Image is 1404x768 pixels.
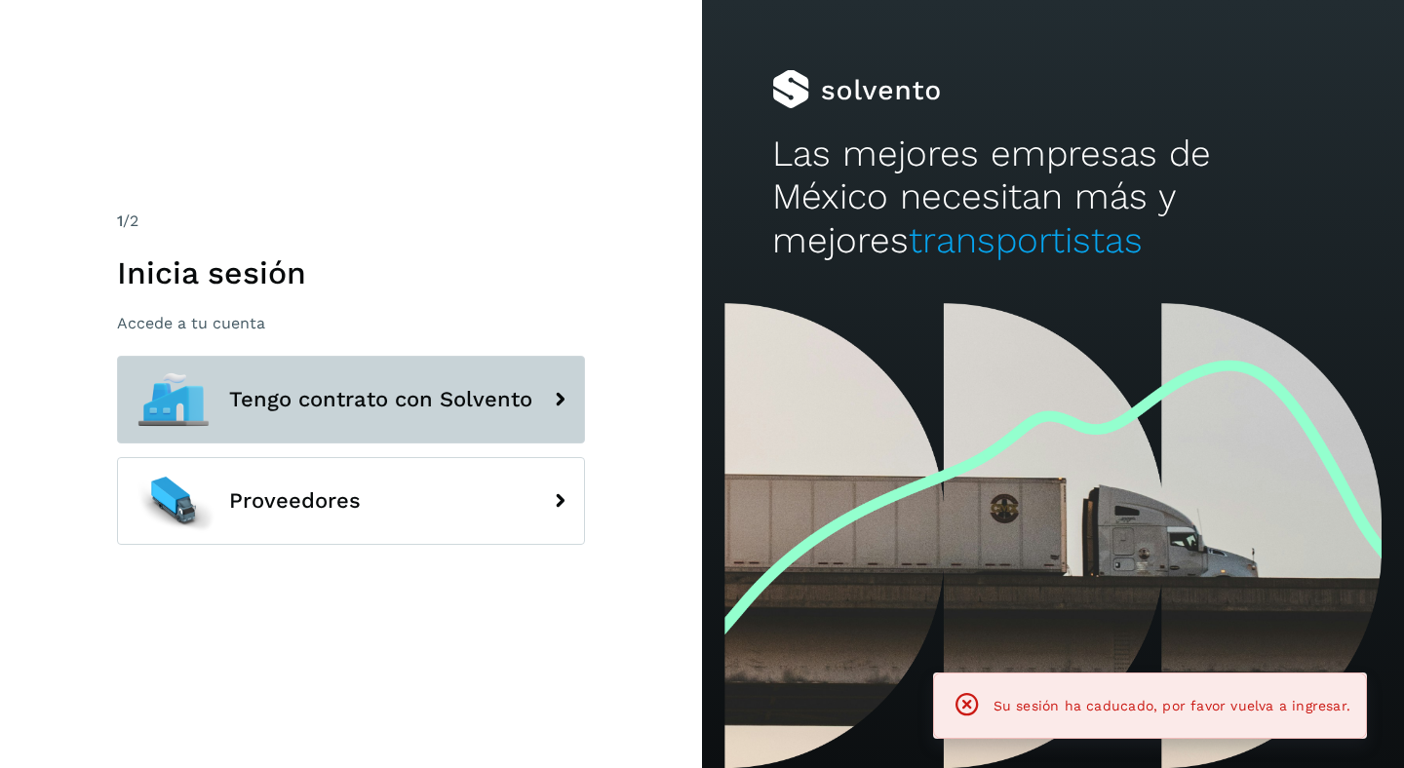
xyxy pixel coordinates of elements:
[117,356,585,443] button: Tengo contrato con Solvento
[117,254,585,291] h1: Inicia sesión
[117,457,585,545] button: Proveedores
[909,219,1143,261] span: transportistas
[994,698,1350,713] span: Su sesión ha caducado, por favor vuelva a ingresar.
[117,314,585,332] p: Accede a tu cuenta
[229,489,361,513] span: Proveedores
[117,210,585,233] div: /2
[772,133,1334,262] h2: Las mejores empresas de México necesitan más y mejores
[117,211,123,230] span: 1
[229,388,532,411] span: Tengo contrato con Solvento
